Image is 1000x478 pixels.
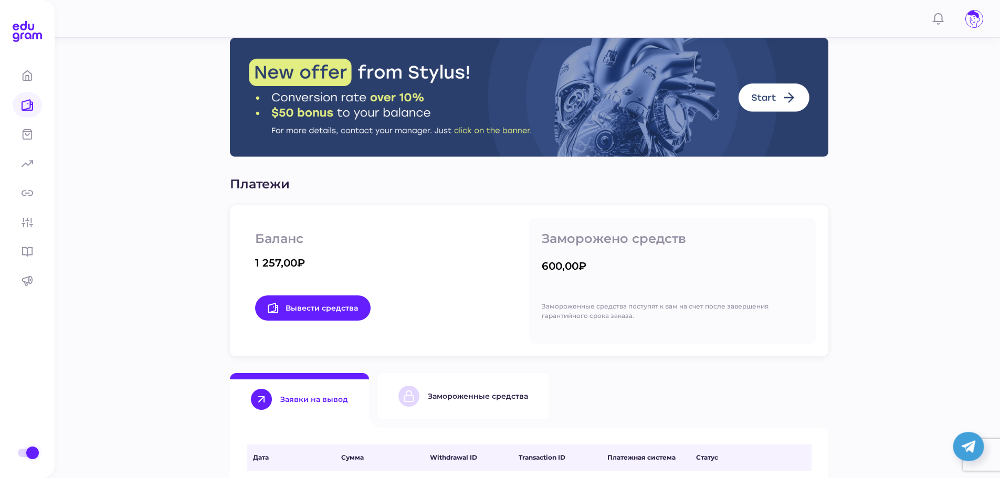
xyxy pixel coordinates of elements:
div: 1 257,00₽ [255,256,305,270]
span: Статус [696,453,812,462]
div: 600,00₽ [542,259,586,273]
span: Withdrawal ID [430,453,512,462]
div: Замороженные средства [428,391,528,401]
p: Заморожено средств [542,230,803,247]
p: Баланс [255,230,517,247]
span: Вывести средства [268,303,358,313]
p: Замороженные средства поступят к вам на счет после завершения гарантийного срока заказа. [542,302,803,321]
span: Transaction ID [519,453,601,462]
button: Замороженные средства [377,373,549,419]
p: Платежи [230,176,828,193]
button: Заявки на вывод [230,373,369,419]
span: Дата [253,453,335,462]
div: Заявки на вывод [280,395,348,404]
a: Вывести средства [255,295,371,321]
img: Stylus Banner [230,38,828,157]
span: Сумма [341,453,424,462]
span: Платежная система [607,453,690,462]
